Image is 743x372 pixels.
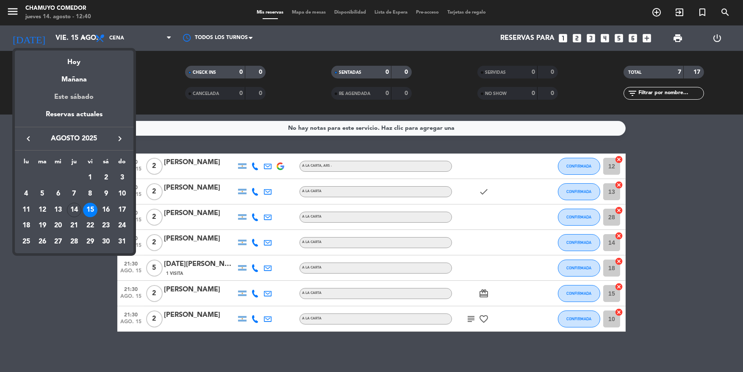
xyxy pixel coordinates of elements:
[115,203,129,217] div: 17
[67,218,81,233] div: 21
[83,187,97,201] div: 8
[18,234,34,250] td: 25 de agosto de 2025
[99,218,113,233] div: 23
[34,218,50,234] td: 19 de agosto de 2025
[99,235,113,249] div: 30
[34,202,50,218] td: 12 de agosto de 2025
[36,133,112,144] span: agosto 2025
[50,218,66,234] td: 20 de agosto de 2025
[82,218,98,234] td: 22 de agosto de 2025
[51,187,65,201] div: 6
[35,203,50,217] div: 12
[114,218,130,234] td: 24 de agosto de 2025
[82,186,98,202] td: 8 de agosto de 2025
[18,186,34,202] td: 4 de agosto de 2025
[98,157,114,170] th: sábado
[19,235,33,249] div: 25
[15,50,133,68] div: Hoy
[83,171,97,185] div: 1
[82,234,98,250] td: 29 de agosto de 2025
[82,170,98,186] td: 1 de agosto de 2025
[18,218,34,234] td: 18 de agosto de 2025
[19,218,33,233] div: 18
[115,171,129,185] div: 3
[19,187,33,201] div: 4
[15,85,133,109] div: Este sábado
[18,202,34,218] td: 11 de agosto de 2025
[82,202,98,218] td: 15 de agosto de 2025
[98,234,114,250] td: 30 de agosto de 2025
[98,170,114,186] td: 2 de agosto de 2025
[35,218,50,233] div: 19
[66,218,82,234] td: 21 de agosto de 2025
[67,235,81,249] div: 28
[99,171,113,185] div: 2
[21,133,36,144] button: keyboard_arrow_left
[114,202,130,218] td: 17 de agosto de 2025
[99,203,113,217] div: 16
[66,157,82,170] th: jueves
[35,187,50,201] div: 5
[115,134,125,144] i: keyboard_arrow_right
[19,203,33,217] div: 11
[15,109,133,126] div: Reservas actuales
[67,203,81,217] div: 14
[83,203,97,217] div: 15
[98,218,114,234] td: 23 de agosto de 2025
[66,186,82,202] td: 7 de agosto de 2025
[51,203,65,217] div: 13
[18,170,82,186] td: AGO.
[34,186,50,202] td: 5 de agosto de 2025
[115,218,129,233] div: 24
[23,134,33,144] i: keyboard_arrow_left
[34,157,50,170] th: martes
[83,235,97,249] div: 29
[50,202,66,218] td: 13 de agosto de 2025
[67,187,81,201] div: 7
[114,157,130,170] th: domingo
[115,235,129,249] div: 31
[66,234,82,250] td: 28 de agosto de 2025
[50,157,66,170] th: miércoles
[99,187,113,201] div: 9
[50,186,66,202] td: 6 de agosto de 2025
[114,186,130,202] td: 10 de agosto de 2025
[66,202,82,218] td: 14 de agosto de 2025
[114,170,130,186] td: 3 de agosto de 2025
[82,157,98,170] th: viernes
[51,218,65,233] div: 20
[50,234,66,250] td: 27 de agosto de 2025
[115,187,129,201] div: 10
[34,234,50,250] td: 26 de agosto de 2025
[18,157,34,170] th: lunes
[15,68,133,85] div: Mañana
[35,235,50,249] div: 26
[114,234,130,250] td: 31 de agosto de 2025
[112,133,128,144] button: keyboard_arrow_right
[98,202,114,218] td: 16 de agosto de 2025
[51,235,65,249] div: 27
[83,218,97,233] div: 22
[98,186,114,202] td: 9 de agosto de 2025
